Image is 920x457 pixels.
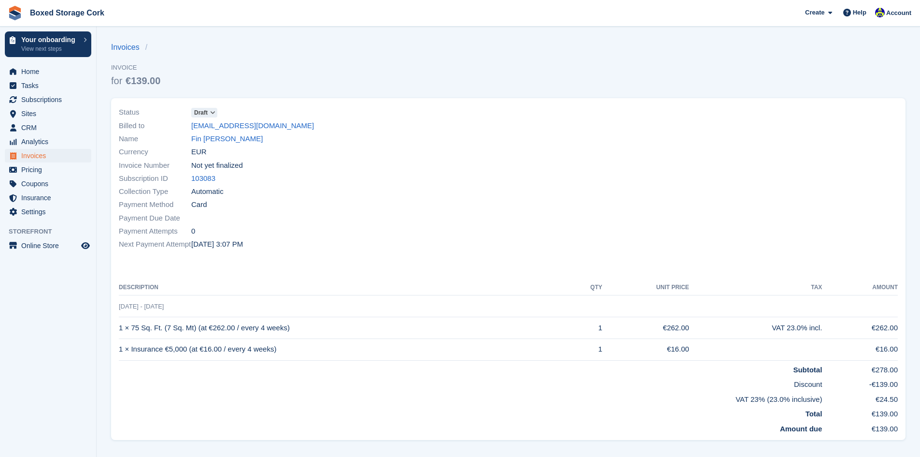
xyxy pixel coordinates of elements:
[853,8,866,17] span: Help
[191,239,243,250] time: 2025-08-22 14:07:11 UTC
[119,213,191,224] span: Payment Due Date
[822,317,898,339] td: €262.00
[571,317,602,339] td: 1
[805,8,824,17] span: Create
[191,173,215,184] a: 103083
[119,390,822,405] td: VAT 23% (23.0% inclusive)
[5,177,91,191] a: menu
[119,199,191,210] span: Payment Method
[21,135,79,148] span: Analytics
[21,163,79,177] span: Pricing
[780,425,822,433] strong: Amount due
[21,121,79,134] span: CRM
[191,133,263,145] a: Fin [PERSON_NAME]
[119,280,571,295] th: Description
[5,239,91,252] a: menu
[191,226,195,237] span: 0
[21,177,79,191] span: Coupons
[111,42,160,53] nav: breadcrumbs
[571,280,602,295] th: QTY
[191,199,207,210] span: Card
[5,93,91,106] a: menu
[194,108,208,117] span: Draft
[21,36,79,43] p: Your onboarding
[191,160,243,171] span: Not yet finalized
[126,75,160,86] span: €139.00
[5,79,91,92] a: menu
[5,135,91,148] a: menu
[21,191,79,205] span: Insurance
[21,149,79,162] span: Invoices
[21,239,79,252] span: Online Store
[886,8,911,18] span: Account
[21,44,79,53] p: View next steps
[689,280,822,295] th: Tax
[822,360,898,375] td: €278.00
[191,107,217,118] a: Draft
[21,107,79,120] span: Sites
[5,149,91,162] a: menu
[119,239,191,250] span: Next Payment Attempt
[111,63,160,73] span: Invoice
[8,6,22,20] img: stora-icon-8386f47178a22dfd0bd8f6a31ec36ba5ce8667c1dd55bd0f319d3a0aa187defe.svg
[119,173,191,184] span: Subscription ID
[793,366,822,374] strong: Subtotal
[119,303,164,310] span: [DATE] - [DATE]
[9,227,96,236] span: Storefront
[119,226,191,237] span: Payment Attempts
[119,120,191,132] span: Billed to
[119,375,822,390] td: Discount
[822,405,898,420] td: €139.00
[21,65,79,78] span: Home
[26,5,108,21] a: Boxed Storage Cork
[602,339,689,360] td: €16.00
[5,205,91,219] a: menu
[119,147,191,158] span: Currency
[191,186,224,197] span: Automatic
[822,375,898,390] td: -€139.00
[191,120,314,132] a: [EMAIL_ADDRESS][DOMAIN_NAME]
[5,121,91,134] a: menu
[119,317,571,339] td: 1 × 75 Sq. Ft. (7 Sq. Mt) (at €262.00 / every 4 weeks)
[119,339,571,360] td: 1 × Insurance €5,000 (at €16.00 / every 4 weeks)
[21,79,79,92] span: Tasks
[119,107,191,118] span: Status
[111,42,145,53] a: Invoices
[5,107,91,120] a: menu
[119,186,191,197] span: Collection Type
[5,191,91,205] a: menu
[822,280,898,295] th: Amount
[80,240,91,251] a: Preview store
[822,390,898,405] td: €24.50
[21,93,79,106] span: Subscriptions
[602,280,689,295] th: Unit Price
[806,410,822,418] strong: Total
[111,75,122,86] span: for
[5,163,91,177] a: menu
[119,160,191,171] span: Invoice Number
[822,339,898,360] td: €16.00
[119,133,191,145] span: Name
[21,205,79,219] span: Settings
[689,323,822,334] div: VAT 23.0% incl.
[5,65,91,78] a: menu
[602,317,689,339] td: €262.00
[822,420,898,435] td: €139.00
[191,147,207,158] span: EUR
[875,8,885,17] img: Vincent
[5,31,91,57] a: Your onboarding View next steps
[571,339,602,360] td: 1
